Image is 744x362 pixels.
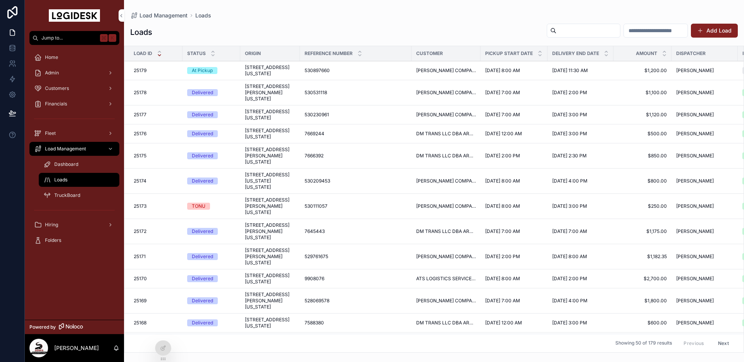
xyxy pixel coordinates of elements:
span: 25178 [134,90,146,96]
span: 25174 [134,178,146,184]
span: Folders [45,237,61,243]
a: $600.00 [618,320,667,326]
a: $1,175.00 [618,228,667,234]
a: [DATE] 7:00 AM [485,228,543,234]
span: Hiring [45,222,58,228]
a: [DATE] 3:00 PM [552,320,609,326]
span: [DATE] 7:00 AM [485,298,520,304]
span: [DATE] 2:00 PM [485,153,520,159]
a: 7666392 [305,153,407,159]
a: Delivered [187,253,236,260]
div: Delivered [192,297,213,304]
span: [PERSON_NAME] COMPANY INC. [416,67,476,74]
a: [DATE] 7:00 AM [485,112,543,118]
a: DM TRANS LLC DBA ARRIVE LOGISTICS [416,153,476,159]
span: [PERSON_NAME] [676,178,714,184]
span: [STREET_ADDRESS][US_STATE] [245,64,295,77]
span: 530230961 [305,112,329,118]
a: Delivered [187,152,236,159]
a: $850.00 [618,153,667,159]
span: Load ID [134,50,152,57]
a: [STREET_ADDRESS][PERSON_NAME][US_STATE] [245,222,295,241]
span: Delivery End Date [552,50,599,57]
a: Folders [29,233,119,247]
span: 528069578 [305,298,329,304]
a: 25173 [134,203,178,209]
a: 25176 [134,131,178,137]
a: Delivered [187,130,236,137]
span: Origin [245,50,261,57]
a: [PERSON_NAME] COMPANY INC. [416,298,476,304]
span: Amount [636,50,657,57]
span: [DATE] 12:00 AM [485,131,522,137]
a: [PERSON_NAME] COMPANY INC. [416,203,476,209]
img: App logo [49,9,100,22]
a: Delivered [187,228,236,235]
a: 9908076 [305,276,407,282]
a: [DATE] 12:00 AM [485,320,543,326]
span: [DATE] 7:00 AM [552,228,587,234]
span: [DATE] 8:00 AM [485,178,520,184]
a: [DATE] 4:00 PM [552,298,609,304]
span: Customers [45,85,69,91]
span: [PERSON_NAME] COMPANY INC. [416,178,476,184]
a: [DATE] 7:00 AM [552,228,609,234]
span: [DATE] 2:00 PM [552,90,587,96]
a: At Pickup [187,67,236,74]
a: Loads [39,173,119,187]
a: $1,800.00 [618,298,667,304]
a: Delivered [187,111,236,118]
a: $2,700.00 [618,276,667,282]
span: [DATE] 7:00 AM [485,112,520,118]
a: [PERSON_NAME] [676,253,733,260]
div: Delivered [192,319,213,326]
a: [PERSON_NAME] [676,112,733,118]
span: $250.00 [618,203,667,209]
span: [PERSON_NAME] COMPANY INC. [416,253,476,260]
span: Pickup Start Date [485,50,533,57]
a: Delivered [187,297,236,304]
a: 530111057 [305,203,407,209]
span: [STREET_ADDRESS][PERSON_NAME][US_STATE] [245,291,295,310]
a: Delivered [187,275,236,282]
span: $1,200.00 [618,67,667,74]
a: 25174 [134,178,178,184]
a: 528069578 [305,298,407,304]
a: $1,100.00 [618,90,667,96]
a: [DATE] 11:30 AM [552,67,609,74]
a: 7588380 [305,320,407,326]
span: [DATE] 3:00 PM [552,203,587,209]
a: 7669244 [305,131,407,137]
span: [DATE] 4:00 PM [552,178,587,184]
span: Loads [195,12,211,19]
span: $1,182.35 [618,253,667,260]
div: Delivered [192,178,213,184]
a: [STREET_ADDRESS][PERSON_NAME][US_STATE] [245,83,295,102]
span: ATS LOGISTICS SERVICES, INC. DBA SUREWAY TRANSPORTATION COMPANY & [PERSON_NAME] SPECIALIZED LOGIS... [416,276,476,282]
a: $800.00 [618,178,667,184]
a: [DATE] 4:00 PM [552,178,609,184]
span: [PERSON_NAME] [676,203,714,209]
a: $1,120.00 [618,112,667,118]
span: [DATE] 12:00 AM [485,320,522,326]
a: [STREET_ADDRESS][PERSON_NAME][US_STATE] [245,147,295,165]
div: TONU [192,203,205,210]
a: [DATE] 8:00 AM [485,178,543,184]
span: 25168 [134,320,146,326]
a: 25170 [134,276,178,282]
a: 25178 [134,90,178,96]
a: DM TRANS LLC DBA ARRIVE LOGISTICS [416,320,476,326]
span: 530897660 [305,67,330,74]
span: 530209453 [305,178,330,184]
a: [STREET_ADDRESS][US_STATE] [245,128,295,140]
span: [DATE] 2:00 PM [485,253,520,260]
a: Home [29,50,119,64]
h1: Loads [130,27,152,38]
span: 25175 [134,153,146,159]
